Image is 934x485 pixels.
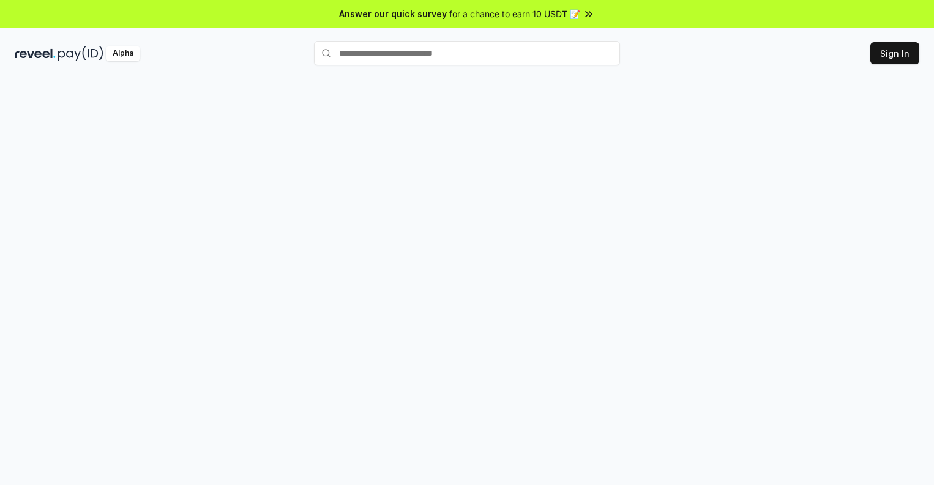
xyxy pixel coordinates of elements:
[449,7,580,20] span: for a chance to earn 10 USDT 📝
[58,46,103,61] img: pay_id
[870,42,919,64] button: Sign In
[339,7,447,20] span: Answer our quick survey
[15,46,56,61] img: reveel_dark
[106,46,140,61] div: Alpha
